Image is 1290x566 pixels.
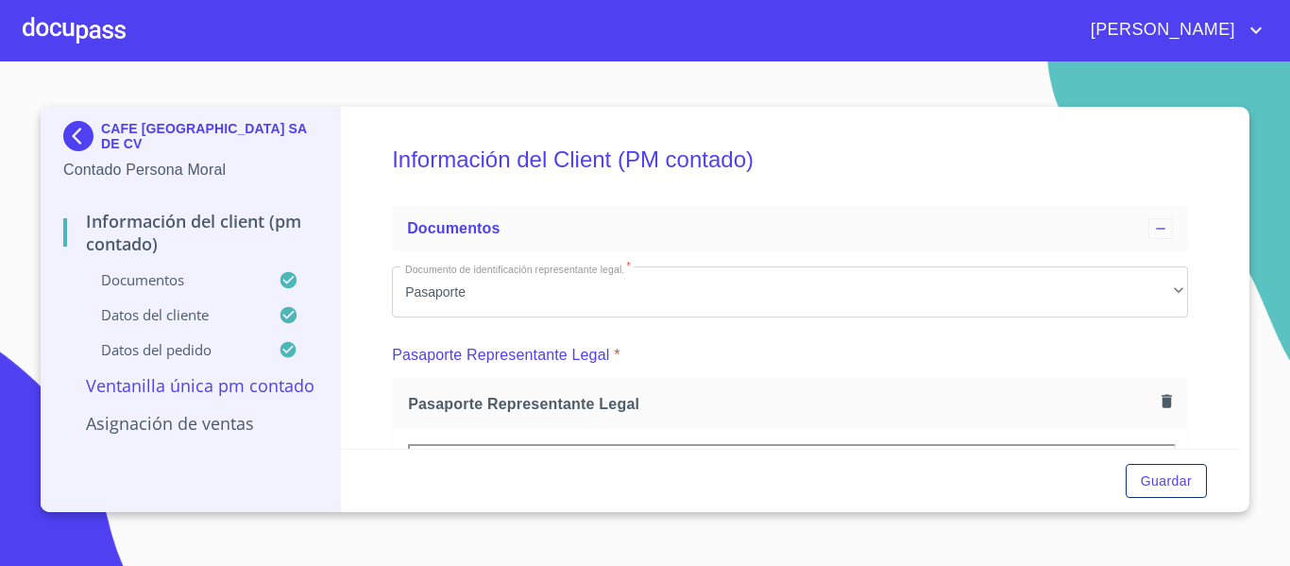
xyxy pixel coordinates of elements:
p: Datos del cliente [63,305,279,324]
p: Información del Client (PM contado) [63,210,317,255]
span: Pasaporte Representante Legal [408,394,1154,414]
span: [PERSON_NAME] [1077,15,1245,45]
p: Asignación de Ventas [63,412,317,435]
span: Documentos [407,220,500,236]
p: Ventanilla única PM contado [63,374,317,397]
img: Docupass spot blue [63,121,101,151]
div: Documentos [392,206,1188,251]
p: Contado Persona Moral [63,159,317,181]
p: Documentos [63,270,279,289]
button: Guardar [1126,464,1207,499]
div: CAFE [GEOGRAPHIC_DATA] SA DE CV [63,121,317,159]
div: Pasaporte [392,266,1188,317]
p: Pasaporte Representante Legal [392,344,609,367]
p: CAFE [GEOGRAPHIC_DATA] SA DE CV [101,121,317,151]
button: account of current user [1077,15,1267,45]
p: Datos del pedido [63,340,279,359]
span: Guardar [1141,470,1192,493]
h5: Información del Client (PM contado) [392,121,1188,198]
